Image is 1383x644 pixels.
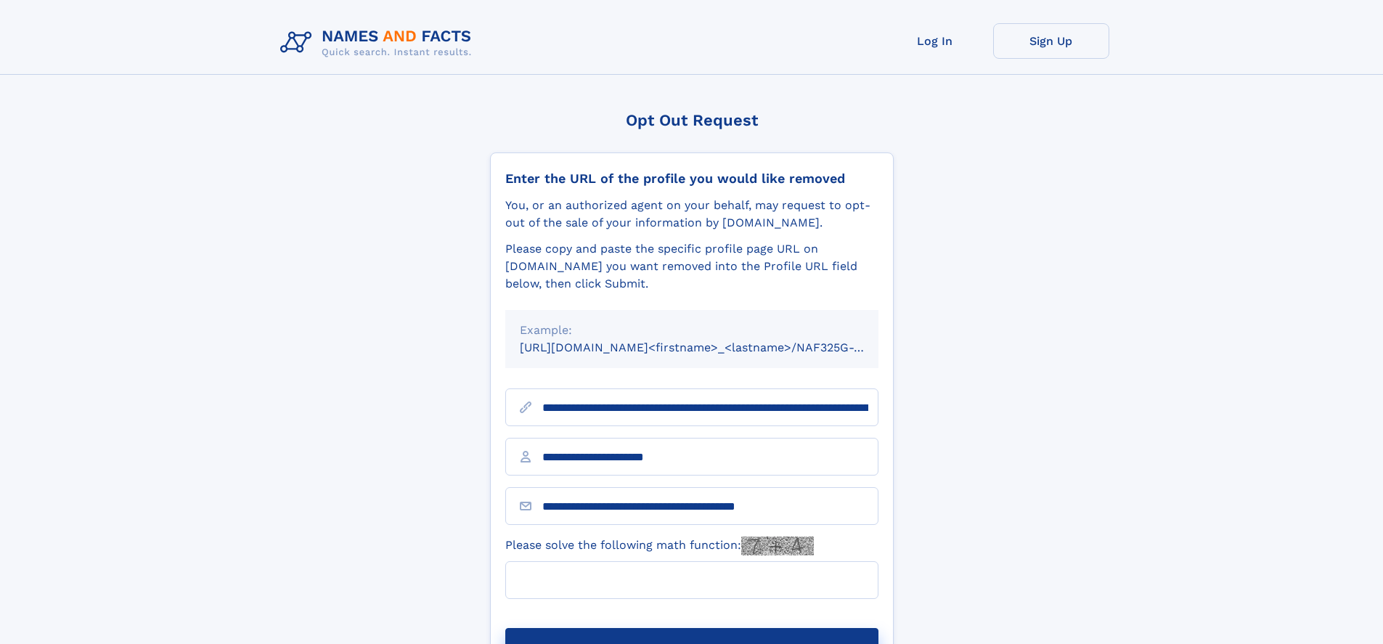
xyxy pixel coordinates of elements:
div: Opt Out Request [490,111,894,129]
img: Logo Names and Facts [274,23,484,62]
label: Please solve the following math function: [505,537,814,555]
div: Example: [520,322,864,339]
div: Enter the URL of the profile you would like removed [505,171,878,187]
small: [URL][DOMAIN_NAME]<firstname>_<lastname>/NAF325G-xxxxxxxx [520,341,906,354]
a: Sign Up [993,23,1109,59]
div: Please copy and paste the specific profile page URL on [DOMAIN_NAME] you want removed into the Pr... [505,240,878,293]
a: Log In [877,23,993,59]
div: You, or an authorized agent on your behalf, may request to opt-out of the sale of your informatio... [505,197,878,232]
